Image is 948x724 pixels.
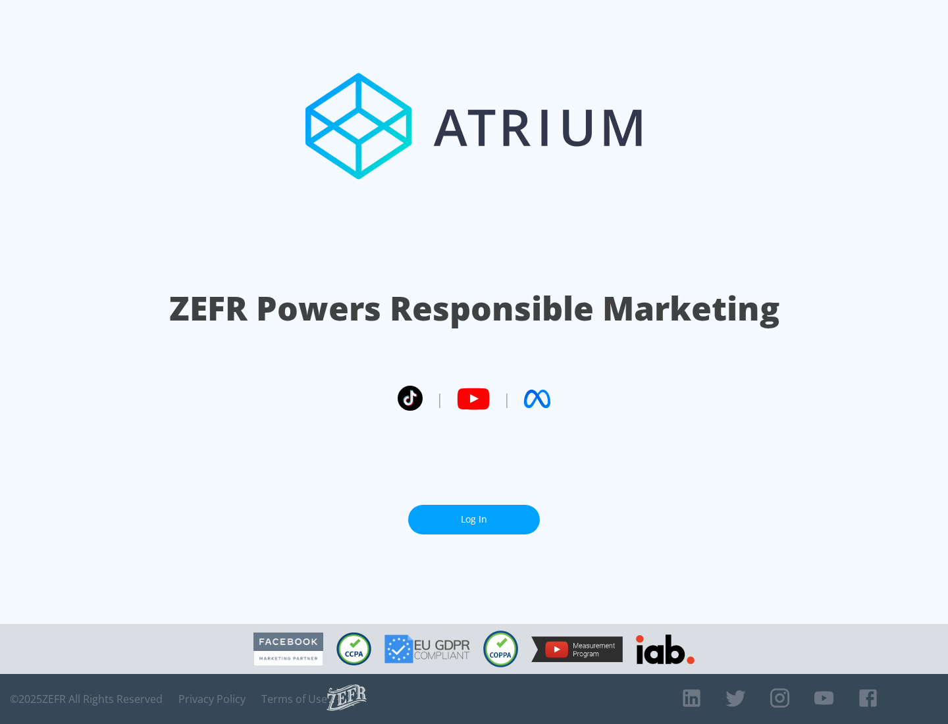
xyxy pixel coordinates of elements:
img: CCPA Compliant [336,633,371,665]
img: COPPA Compliant [483,631,518,667]
img: GDPR Compliant [384,634,470,663]
a: Terms of Use [261,692,327,706]
span: © 2025 ZEFR All Rights Reserved [10,692,163,706]
a: Privacy Policy [178,692,246,706]
span: | [503,389,511,409]
span: | [436,389,444,409]
img: IAB [636,634,695,664]
img: Facebook Marketing Partner [253,633,323,666]
img: YouTube Measurement Program [531,636,623,662]
a: Log In [408,505,540,534]
h1: ZEFR Powers Responsible Marketing [169,286,779,331]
